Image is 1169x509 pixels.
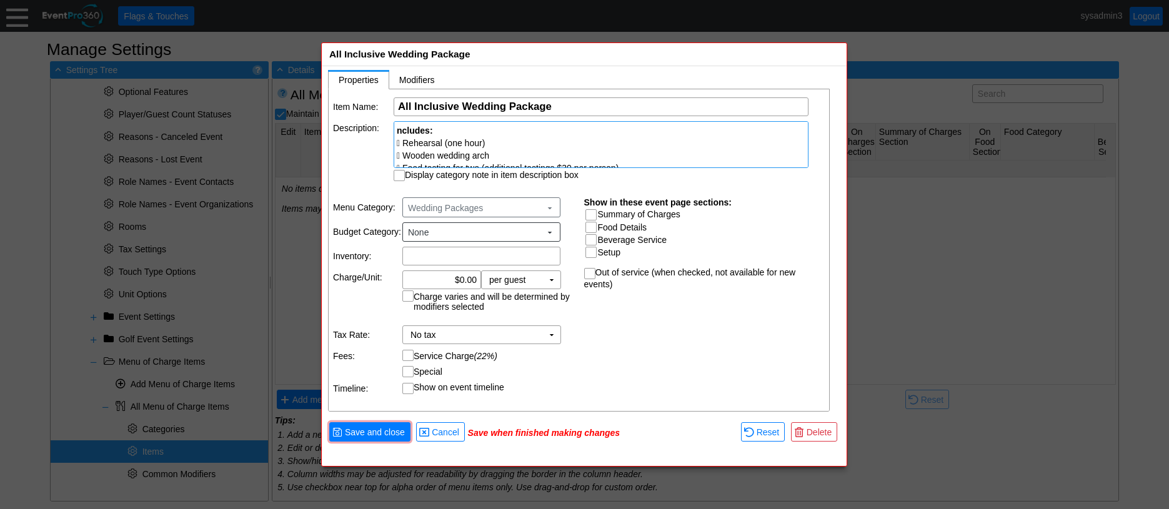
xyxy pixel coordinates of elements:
td: Charge/Unit: [333,270,401,320]
label: Charge varies and will be determined by modifiers selected [402,292,575,312]
span: Properties [339,75,379,85]
span: Delete [804,426,834,438]
td: Special [414,366,442,377]
span: Delete [794,425,834,438]
td: Fees: [333,349,401,361]
label: Show on event timeline [414,382,504,392]
span: None [405,226,543,239]
span: Reset [754,426,782,438]
td: Inventory: [333,247,401,265]
label: Food Details [598,222,647,232]
td: Budget Category: [333,222,401,242]
span: Cancel [429,426,462,438]
label: Summary of Charges [598,209,680,219]
span: Wedding Packages [405,200,555,214]
td: Timeline: [333,382,401,393]
span: per guest [489,274,525,286]
span: Save and close [342,426,407,438]
span: Modifiers [399,75,435,85]
label: Out of service (when checked, not available for new events) [584,267,796,289]
label: Display category note in item description box [405,170,579,180]
td: Item Name: [333,97,392,116]
span: None [405,225,555,239]
strong: ncludes: [397,126,433,136]
span: Cancel [419,425,462,438]
div:  Rehearsal (one hour)  Wooden wedding arch  Food tasting for two (additional tastings $30 per ... [397,124,805,274]
td: Description: [333,121,392,181]
span: Save and close [332,425,407,438]
span: Wedding Packages [405,202,543,214]
td: Menu Category: [333,197,401,217]
label: Beverage Service [598,235,667,245]
label: Setup [598,247,621,257]
span: No tax [410,329,435,341]
span: All Inclusive Wedding Package [329,49,470,59]
label: Service Charge [414,351,497,361]
div: Save when finished making changes [468,428,738,438]
span: Reset [744,425,782,438]
i: (22%) [474,351,497,361]
td: Tax Rate: [333,325,401,344]
span: Show in these event page sections: [584,197,732,207]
